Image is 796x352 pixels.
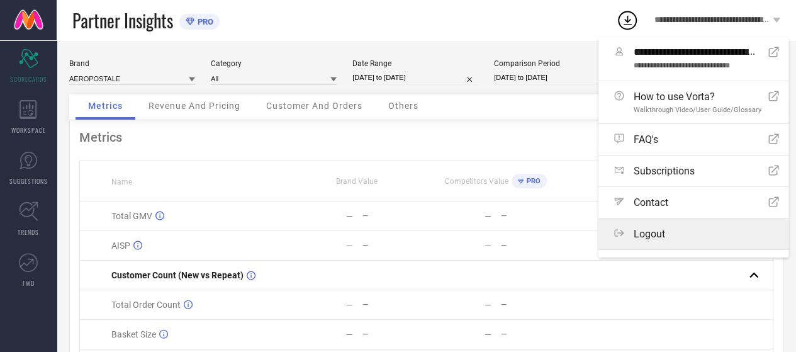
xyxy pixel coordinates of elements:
[485,241,491,251] div: —
[18,227,39,237] span: TRENDS
[485,300,491,310] div: —
[352,71,478,84] input: Select date range
[11,125,46,135] span: WORKSPACE
[23,278,35,288] span: FWD
[111,211,152,221] span: Total GMV
[194,17,213,26] span: PRO
[346,211,353,221] div: —
[501,300,564,309] div: —
[362,300,426,309] div: —
[336,177,378,186] span: Brand Value
[362,241,426,250] div: —
[111,241,130,251] span: AISP
[598,156,788,186] a: Subscriptions
[634,91,761,103] span: How to use Vorta?
[111,329,156,339] span: Basket Size
[634,106,761,114] span: Walkthrough Video/User Guide/Glossary
[362,330,426,339] div: —
[352,59,478,68] div: Date Range
[494,59,620,68] div: Comparison Period
[111,300,181,310] span: Total Order Count
[501,212,564,220] div: —
[598,81,788,123] a: How to use Vorta?Walkthrough Video/User Guide/Glossary
[346,300,353,310] div: —
[634,133,658,145] span: FAQ's
[346,329,353,339] div: —
[88,101,123,111] span: Metrics
[524,177,541,185] span: PRO
[634,165,695,177] span: Subscriptions
[598,187,788,218] a: Contact
[211,59,337,68] div: Category
[445,177,508,186] span: Competitors Value
[69,59,195,68] div: Brand
[634,228,665,240] span: Logout
[501,330,564,339] div: —
[10,74,47,84] span: SCORECARDS
[494,71,620,84] input: Select comparison period
[72,8,173,33] span: Partner Insights
[485,211,491,221] div: —
[111,178,132,186] span: Name
[149,101,240,111] span: Revenue And Pricing
[9,176,48,186] span: SUGGESTIONS
[616,9,639,31] div: Open download list
[79,130,773,145] div: Metrics
[634,196,668,208] span: Contact
[266,101,362,111] span: Customer And Orders
[346,241,353,251] div: —
[485,329,491,339] div: —
[362,212,426,220] div: —
[388,101,418,111] span: Others
[111,270,244,280] span: Customer Count (New vs Repeat)
[598,124,788,155] a: FAQ's
[501,241,564,250] div: —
